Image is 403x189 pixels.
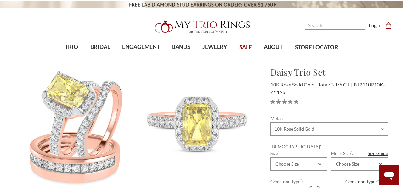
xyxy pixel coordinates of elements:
[270,66,388,79] h1: Daisy Trio Set
[385,21,395,29] a: Cart with 0 items
[84,37,116,57] a: BRIDAL
[116,37,166,57] a: ENGAGEMENT
[258,37,289,57] a: ABOUT
[305,21,365,30] input: Search
[270,81,317,87] span: 10K Rose Solid Gold
[270,157,327,171] div: Combobox
[295,43,338,51] span: STORE LOCATOR
[172,43,190,51] span: BANDS
[59,37,84,57] a: TRIO
[196,37,233,57] a: JEWELRY
[202,43,227,51] span: JEWELRY
[97,57,103,58] button: submenu toggle
[233,37,258,58] a: SALE
[117,17,286,37] a: My Trio Rings
[65,43,78,51] span: TRIO
[275,162,299,167] div: Choose Size
[239,43,252,51] span: SALE
[68,57,75,58] button: submenu toggle
[385,22,392,29] svg: cart.cart_preview
[138,66,260,188] img: Photo of Daisy 3 1/5 ct tw. Lab Grown Radiant Solitaire Yellow Diamond Trio Set 10K Rose Gold [BT...
[336,162,359,167] div: Choose Size
[212,57,218,58] button: submenu toggle
[270,115,388,121] label: Metal:
[368,150,388,157] a: Size Guide
[331,150,388,157] label: Men's Size :
[331,157,388,171] div: Combobox
[270,178,388,185] label: Gemstone Type :
[166,37,196,57] a: BANDS
[15,66,137,188] img: Photo of Daisy 3 1/5 ct tw. Lab Grown Radiant Solitaire Yellow Diamond Trio Set 10K Rose Gold [BT...
[264,43,283,51] span: ABOUT
[151,17,252,37] img: My Trio Rings
[345,178,388,185] a: Gemstone Type Guide
[318,81,353,87] span: Total: 3 1/5 CT.
[90,43,110,51] span: BRIDAL
[270,143,327,157] label: [DEMOGRAPHIC_DATA]' Size :
[289,37,344,58] a: STORE LOCATOR
[270,57,276,58] button: submenu toggle
[138,57,144,58] button: submenu toggle
[178,57,184,58] button: submenu toggle
[122,43,160,51] span: ENGAGEMENT
[369,21,382,29] a: Log in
